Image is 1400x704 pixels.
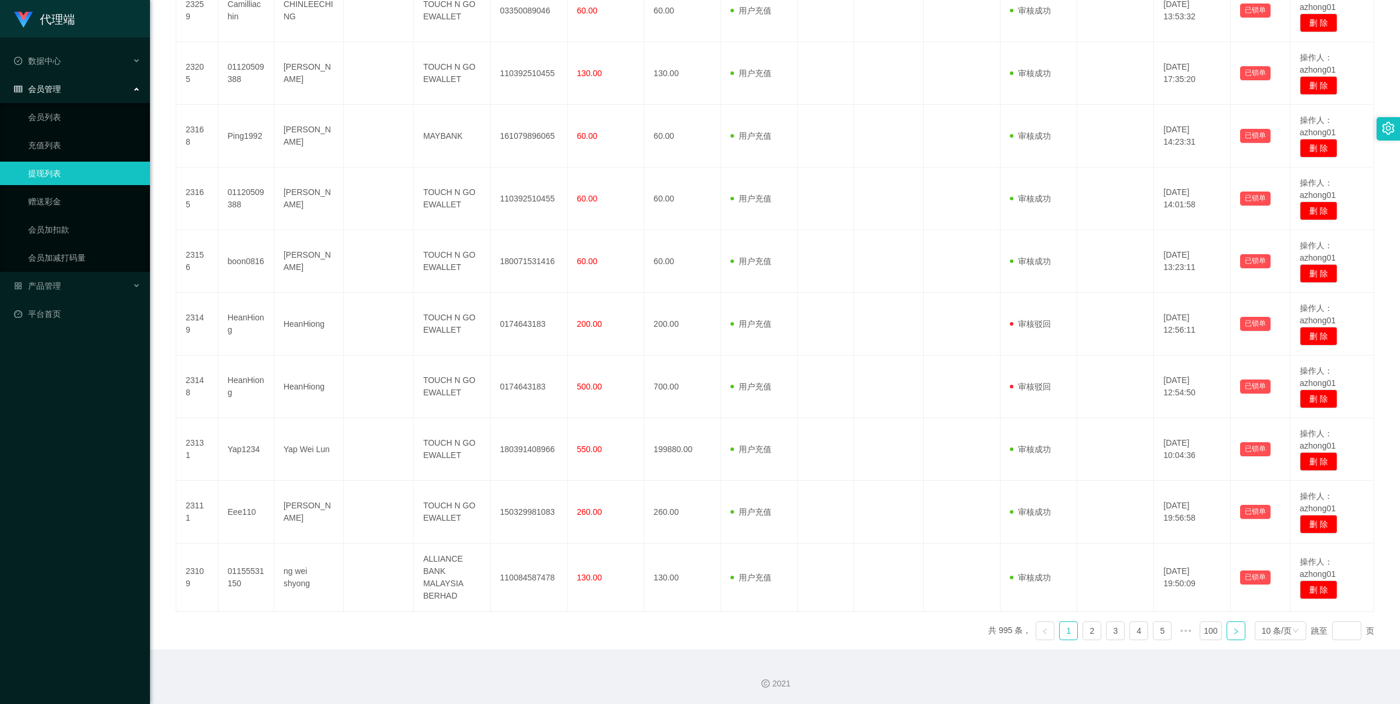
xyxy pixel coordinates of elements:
[274,230,344,293] td: [PERSON_NAME]
[577,319,602,329] span: 200.00
[28,105,141,129] a: 会员列表
[28,134,141,157] a: 充值列表
[1010,573,1051,582] span: 审核成功
[730,6,771,15] span: 用户充值
[1154,356,1231,418] td: [DATE] 12:54:50
[414,544,490,612] td: ALLIANCE BANK MALAYSIA BERHAD
[159,678,1391,690] div: 2021
[274,544,344,612] td: ng wei shyong
[1010,445,1051,454] span: 审核成功
[274,168,344,230] td: [PERSON_NAME]
[577,382,602,391] span: 500.00
[491,418,568,481] td: 180391408966
[14,281,61,291] span: 产品管理
[1107,622,1124,640] a: 3
[1130,622,1148,640] a: 4
[644,42,721,105] td: 130.00
[644,293,721,356] td: 200.00
[1262,622,1292,640] div: 10 条/页
[1240,129,1271,143] button: 已锁单
[1200,622,1221,640] a: 100
[1154,544,1231,612] td: [DATE] 19:50:09
[1300,241,1336,262] span: 操作人：azhong01
[730,507,771,517] span: 用户充值
[1083,622,1101,640] a: 2
[644,168,721,230] td: 60.00
[1240,254,1271,268] button: 已锁单
[577,507,602,517] span: 260.00
[577,6,597,15] span: 60.00
[1240,317,1271,331] button: 已锁单
[414,418,490,481] td: TOUCH N GO EWALLET
[14,56,61,66] span: 数据中心
[1240,505,1271,519] button: 已锁单
[1060,622,1077,640] a: 1
[218,293,274,356] td: HeanHiong
[1036,621,1054,640] li: 上一页
[644,356,721,418] td: 700.00
[176,168,218,230] td: 23165
[1292,627,1299,635] i: 图标: down
[1010,131,1051,141] span: 审核成功
[1300,178,1336,200] span: 操作人：azhong01
[28,218,141,241] a: 会员加扣款
[1010,319,1051,329] span: 审核驳回
[274,42,344,105] td: [PERSON_NAME]
[730,69,771,78] span: 用户充值
[1154,293,1231,356] td: [DATE] 12:56:11
[577,194,597,203] span: 60.00
[1300,13,1337,32] button: 删 除
[1240,570,1271,585] button: 已锁单
[1300,201,1337,220] button: 删 除
[218,544,274,612] td: 01155531150
[274,356,344,418] td: HeanHiong
[1153,621,1172,640] li: 5
[1240,192,1271,206] button: 已锁单
[730,319,771,329] span: 用户充值
[414,168,490,230] td: TOUCH N GO EWALLET
[491,105,568,168] td: 161079896065
[730,194,771,203] span: 用户充值
[1176,621,1195,640] span: •••
[1106,621,1125,640] li: 3
[644,230,721,293] td: 60.00
[1300,53,1336,74] span: 操作人：azhong01
[218,105,274,168] td: Ping1992
[1240,4,1271,18] button: 已锁单
[988,621,1031,640] li: 共 995 条，
[1227,621,1245,640] li: 下一页
[1154,230,1231,293] td: [DATE] 13:23:11
[1153,622,1171,640] a: 5
[1300,139,1337,158] button: 删 除
[14,84,61,94] span: 会员管理
[218,356,274,418] td: HeanHiong
[176,105,218,168] td: 23168
[644,481,721,544] td: 260.00
[1311,621,1374,640] div: 跳至 页
[577,131,597,141] span: 60.00
[1240,66,1271,80] button: 已锁单
[218,42,274,105] td: 01120509388
[1300,515,1337,534] button: 删 除
[14,14,75,23] a: 代理端
[176,293,218,356] td: 23149
[40,1,75,38] h1: 代理端
[577,573,602,582] span: 130.00
[730,573,771,582] span: 用户充值
[1300,264,1337,283] button: 删 除
[1300,115,1336,137] span: 操作人：azhong01
[644,544,721,612] td: 130.00
[414,42,490,105] td: TOUCH N GO EWALLET
[577,69,602,78] span: 130.00
[414,230,490,293] td: TOUCH N GO EWALLET
[491,230,568,293] td: 180071531416
[1010,69,1051,78] span: 审核成功
[1129,621,1148,640] li: 4
[1300,491,1336,513] span: 操作人：azhong01
[491,168,568,230] td: 110392510455
[274,105,344,168] td: [PERSON_NAME]
[14,302,141,326] a: 图标: dashboard平台首页
[218,481,274,544] td: Eee110
[14,282,22,290] i: 图标: appstore-o
[1300,366,1336,388] span: 操作人：azhong01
